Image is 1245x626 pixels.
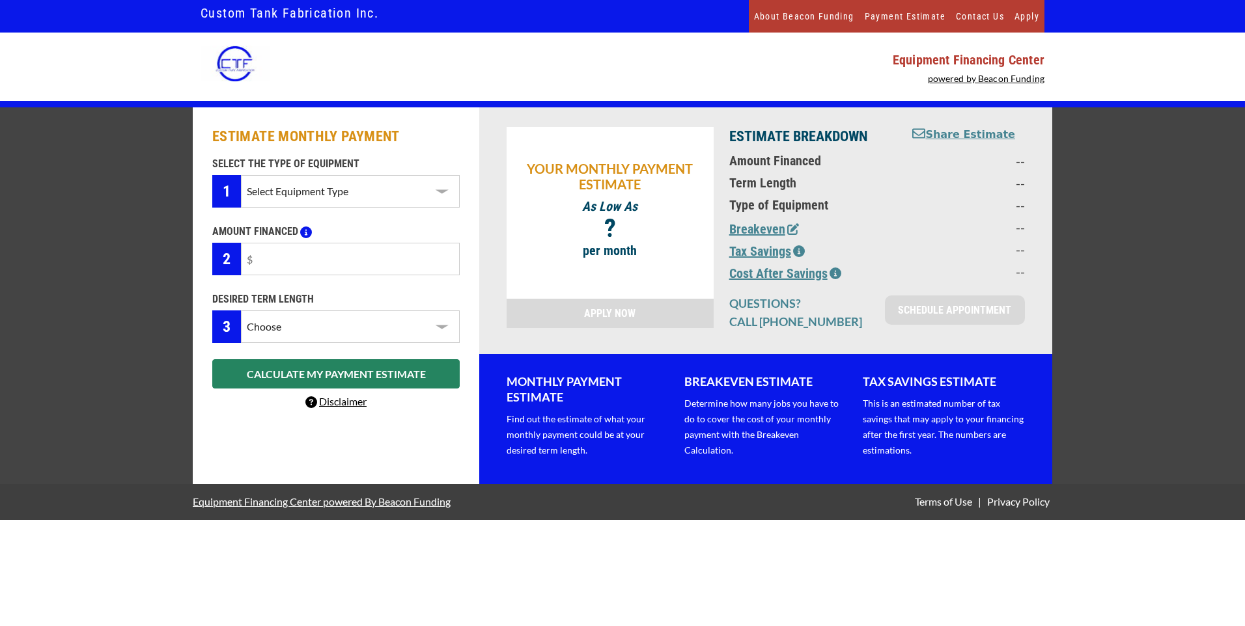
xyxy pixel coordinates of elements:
a: powered by Beacon Funding [928,73,1045,84]
a: Equipment Financing Center powered By Beacon Funding [193,485,451,517]
button: Breakeven [729,219,799,239]
p: TAX SAVINGS ESTIMATE [863,374,1025,389]
a: Privacy Policy [985,495,1052,508]
span: | [978,495,981,508]
p: Find out the estimate of what your monthly payment could be at your desired term length. [507,411,669,458]
button: Share Estimate [912,127,1015,143]
p: -- [911,153,1025,169]
p: per month [513,243,707,258]
div: 2 [212,243,241,275]
button: Tax Savings [729,241,805,261]
p: BREAKEVEN ESTIMATE [684,374,846,389]
p: Determine how many jobs you have to do to cover the cost of your monthly payment with the Breakev... [684,396,846,458]
a: Custom Tank Fabrication Inc. [201,2,378,24]
p: Term Length [729,175,895,191]
button: Cost After Savings [729,264,841,283]
p: AMOUNT FINANCED [212,224,460,239]
p: -- [911,264,1025,279]
div: 3 [212,310,241,343]
div: 1 [212,175,241,208]
p: CALL [PHONE_NUMBER] [729,314,869,329]
h2: ESTIMATE MONTHLY PAYMENT [212,127,460,146]
p: ? [513,221,707,236]
p: -- [911,241,1025,257]
a: SCHEDULE APPOINTMENT [885,295,1025,325]
a: APPLY NOW [507,299,714,328]
p: ESTIMATE BREAKDOWN [729,127,895,146]
p: QUESTIONS? [729,295,869,311]
p: YOUR MONTHLY PAYMENT ESTIMATE [513,161,707,192]
input: $ [241,243,460,275]
a: Disclaimer [305,395,367,407]
p: Equipment Financing Center [630,52,1044,68]
img: logo-EFC.jpg [201,46,270,81]
p: -- [911,219,1025,235]
p: As Low As [513,198,707,214]
p: -- [911,197,1025,213]
button: CALCULATE MY PAYMENT ESTIMATE [212,359,460,388]
p: DESIRED TERM LENGTH [212,292,460,307]
p: MONTHLY PAYMENT ESTIMATE [507,374,669,405]
p: This is an estimated number of tax savings that may apply to your financing after the first year.... [863,396,1025,458]
p: SELECT THE TYPE OF EQUIPMENT [212,156,460,172]
p: Amount Financed [729,153,895,169]
p: -- [911,175,1025,191]
p: Type of Equipment [729,197,895,213]
a: Terms of Use [912,495,975,508]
